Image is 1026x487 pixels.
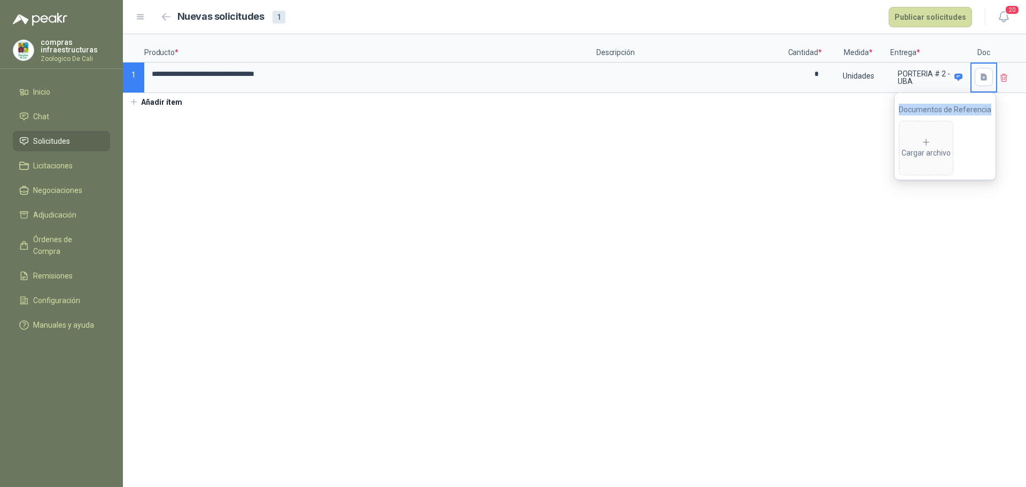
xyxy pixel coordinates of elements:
p: PORTERIA # 2 - UBA [898,70,951,85]
p: Descripción [596,34,783,63]
button: 20 [994,7,1013,27]
span: Chat [33,111,49,122]
p: Medida [826,34,890,63]
p: Zoologico De Cali [41,56,110,62]
span: Solicitudes [33,135,70,147]
span: Configuración [33,295,80,306]
a: Negociaciones [13,180,110,200]
span: Manuales y ayuda [33,319,94,331]
p: Documentos de Referencia [899,104,991,115]
span: Remisiones [33,270,73,282]
a: Licitaciones [13,156,110,176]
a: Remisiones [13,266,110,286]
a: Inicio [13,82,110,102]
p: 1 [123,63,144,93]
img: Company Logo [13,40,34,60]
a: Manuales y ayuda [13,315,110,335]
a: Solicitudes [13,131,110,151]
div: Unidades [827,64,889,88]
a: Órdenes de Compra [13,229,110,261]
p: Producto [144,34,596,63]
div: 1 [273,11,285,24]
p: Cantidad [783,34,826,63]
span: Inicio [33,86,50,98]
button: Añadir ítem [123,93,189,111]
span: 20 [1005,5,1020,15]
a: Configuración [13,290,110,311]
a: Adjudicación [13,205,110,225]
button: Publicar solicitudes [889,7,972,27]
p: compras infraestructuras [41,38,110,53]
span: Órdenes de Compra [33,234,100,257]
div: Cargar archivo [901,137,951,159]
span: Negociaciones [33,184,82,196]
span: Adjudicación [33,209,76,221]
p: Doc [970,34,997,63]
span: Licitaciones [33,160,73,172]
p: Entrega [890,34,970,63]
a: Chat [13,106,110,127]
img: Logo peakr [13,13,67,26]
h2: Nuevas solicitudes [177,9,265,25]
